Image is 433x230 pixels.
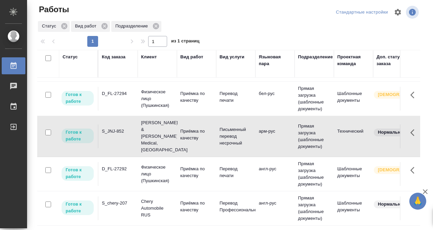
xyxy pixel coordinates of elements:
[255,196,295,220] td: англ-рус
[255,87,295,111] td: бел-рус
[38,21,70,32] div: Статус
[255,124,295,148] td: арм-рус
[409,193,426,210] button: 🙏
[102,166,134,172] div: D_FL-27292
[295,191,334,225] td: Прямая загрузка (шаблонные документы)
[102,90,134,97] div: D_FL-27294
[377,54,412,67] div: Доп. статус заказа
[61,90,94,106] div: Исполнитель может приступить к работе
[141,198,174,218] p: Chery Automobile RUS
[378,91,412,98] p: [DEMOGRAPHIC_DATA]
[111,21,161,32] div: Подразделение
[61,200,94,216] div: Исполнитель может приступить к работе
[115,23,150,30] p: Подразделение
[390,4,406,20] span: Настроить таблицу
[75,23,99,30] p: Вид работ
[334,7,390,18] div: split button
[334,87,373,111] td: Шаблонные документы
[61,166,94,181] div: Исполнитель может приступить к работе
[378,201,407,208] p: Нормальный
[180,90,213,104] p: Приёмка по качеству
[406,124,423,141] button: Здесь прячутся важные кнопки
[63,54,78,60] div: Статус
[259,54,291,67] div: Языковая пара
[220,200,252,213] p: Перевод Профессиональный
[42,23,59,30] p: Статус
[298,54,333,60] div: Подразделение
[180,128,213,141] p: Приёмка по качеству
[334,162,373,186] td: Шаблонные документы
[337,54,370,67] div: Проектная команда
[334,196,373,220] td: Шаблонные документы
[295,157,334,191] td: Прямая загрузка (шаблонные документы)
[412,194,424,208] span: 🙏
[180,166,213,179] p: Приёмка по качеству
[180,200,213,213] p: Приёмка по качеству
[220,54,245,60] div: Вид услуги
[171,37,200,47] span: из 1 страниц
[102,128,134,135] div: S_JNJ-852
[406,6,420,19] span: Посмотреть информацию
[378,167,412,173] p: [DEMOGRAPHIC_DATA]
[102,200,134,207] div: S_chery-207
[66,91,90,105] p: Готов к работе
[220,126,252,147] p: Письменный перевод несрочный
[406,162,423,178] button: Здесь прячутся важные кнопки
[141,89,174,109] p: Физическое лицо (Пушкинская)
[334,124,373,148] td: Технический
[295,82,334,116] td: Прямая загрузка (шаблонные документы)
[66,201,90,214] p: Готов к работе
[220,166,252,179] p: Перевод печати
[61,128,94,144] div: Исполнитель может приступить к работе
[406,196,423,213] button: Здесь прячутся важные кнопки
[66,129,90,142] p: Готов к работе
[141,119,174,153] p: [PERSON_NAME] & [PERSON_NAME] Medical, [GEOGRAPHIC_DATA]
[255,162,295,186] td: англ-рус
[220,90,252,104] p: Перевод печати
[141,54,157,60] div: Клиент
[37,4,69,15] span: Работы
[406,87,423,103] button: Здесь прячутся важные кнопки
[180,54,203,60] div: Вид работ
[378,129,407,136] p: Нормальный
[71,21,110,32] div: Вид работ
[66,167,90,180] p: Готов к работе
[141,164,174,184] p: Физическое лицо (Пушкинская)
[295,119,334,153] td: Прямая загрузка (шаблонные документы)
[102,54,126,60] div: Код заказа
